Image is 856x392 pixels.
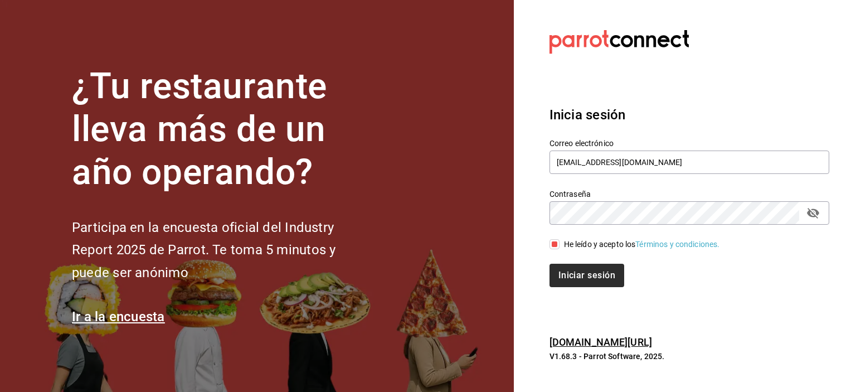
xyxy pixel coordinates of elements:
h2: Participa en la encuesta oficial del Industry Report 2025 de Parrot. Te toma 5 minutos y puede se... [72,216,373,284]
h1: ¿Tu restaurante lleva más de un año operando? [72,65,373,193]
h3: Inicia sesión [549,105,829,125]
label: Contraseña [549,190,829,198]
a: [DOMAIN_NAME][URL] [549,336,652,348]
input: Ingresa tu correo electrónico [549,151,829,174]
a: Ir a la encuesta [72,309,165,325]
label: Correo electrónico [549,139,829,147]
button: passwordField [804,204,823,222]
a: Términos y condiciones. [635,240,719,249]
button: Iniciar sesión [549,264,624,287]
p: V1.68.3 - Parrot Software, 2025. [549,351,829,362]
div: He leído y acepto los [564,239,720,250]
